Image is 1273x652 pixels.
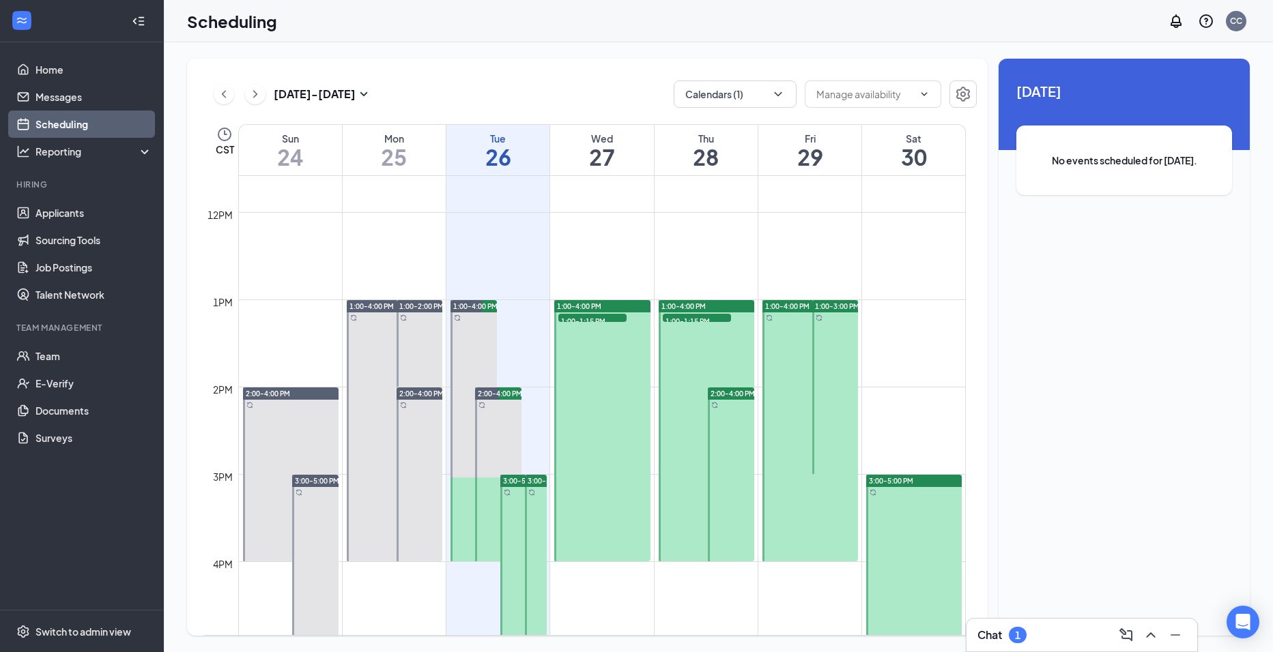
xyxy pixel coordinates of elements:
[210,295,235,310] div: 1pm
[454,314,461,321] svg: Sync
[35,342,152,370] a: Team
[528,476,572,486] span: 3:00-5:00 PM
[655,132,758,145] div: Thu
[216,143,234,156] span: CST
[1016,80,1232,102] span: [DATE]
[816,87,913,102] input: Manage availability
[663,314,731,327] span: 1:00-1:15 PM
[239,145,342,168] h1: 24
[1164,624,1186,646] button: Minimize
[16,625,30,638] svg: Settings
[343,145,446,168] h1: 25
[919,89,930,100] svg: ChevronDown
[246,402,253,409] svg: Sync
[550,132,653,145] div: Wed
[132,14,145,28] svg: Collapse
[35,254,152,281] a: Job Postings
[210,557,235,572] div: 4pm
[771,87,785,101] svg: ChevronDown
[16,322,149,334] div: Team Management
[1044,153,1205,168] span: No events scheduled for [DATE].
[217,86,231,102] svg: ChevronLeft
[246,389,290,398] span: 2:00-4:00 PM
[35,199,152,226] a: Applicants
[16,145,30,158] svg: Analysis
[758,125,861,175] a: August 29, 2025
[35,226,152,254] a: Sourcing Tools
[862,132,965,145] div: Sat
[557,301,601,311] span: 1:00-4:00 PM
[870,489,876,496] svg: Sync
[1198,13,1214,29] svg: QuestionInfo
[550,125,653,175] a: August 27, 2025
[295,476,339,486] span: 3:00-5:00 PM
[15,14,29,27] svg: WorkstreamLogo
[453,301,498,311] span: 1:00-4:00 PM
[862,125,965,175] a: August 30, 2025
[35,281,152,308] a: Talent Network
[1143,627,1159,643] svg: ChevronUp
[446,132,549,145] div: Tue
[274,87,356,102] h3: [DATE] - [DATE]
[210,469,235,484] div: 3pm
[399,301,444,311] span: 1:00-2:00 PM
[349,301,394,311] span: 1:00-4:00 PM
[655,125,758,175] a: August 28, 2025
[711,402,718,409] svg: Sync
[216,126,233,143] svg: Clock
[1227,606,1259,638] div: Open Intercom Messenger
[35,145,153,158] div: Reporting
[711,389,755,398] span: 2:00-4:00 PM
[35,625,131,638] div: Switch to admin view
[400,314,407,321] svg: Sync
[400,402,407,409] svg: Sync
[16,179,149,190] div: Hiring
[35,397,152,424] a: Documents
[1115,624,1137,646] button: ComposeMessage
[214,84,234,104] button: ChevronLeft
[245,84,266,104] button: ChevronRight
[528,489,535,496] svg: Sync
[35,56,152,83] a: Home
[1167,627,1184,643] svg: Minimize
[558,314,627,327] span: 1:00-1:15 PM
[955,86,971,102] svg: Settings
[766,314,773,321] svg: Sync
[977,627,1002,642] h3: Chat
[478,402,485,409] svg: Sync
[446,125,549,175] a: August 26, 2025
[949,80,977,108] button: Settings
[343,132,446,145] div: Mon
[503,476,547,486] span: 3:00-5:00 PM
[862,145,965,168] h1: 30
[1118,627,1134,643] svg: ComposeMessage
[239,125,342,175] a: August 24, 2025
[350,314,357,321] svg: Sync
[210,382,235,397] div: 2pm
[296,489,302,496] svg: Sync
[765,301,810,311] span: 1:00-4:00 PM
[1230,15,1242,27] div: CC
[869,476,913,486] span: 3:00-5:00 PM
[1140,624,1162,646] button: ChevronUp
[343,125,446,175] a: August 25, 2025
[815,301,859,311] span: 1:00-3:00 PM
[35,370,152,397] a: E-Verify
[504,489,511,496] svg: Sync
[758,132,861,145] div: Fri
[399,389,444,398] span: 2:00-4:00 PM
[758,145,861,168] h1: 29
[674,80,797,108] button: Calendars (1)ChevronDown
[35,110,152,138] a: Scheduling
[187,10,277,33] h1: Scheduling
[205,207,235,222] div: 12pm
[661,301,706,311] span: 1:00-4:00 PM
[35,83,152,110] a: Messages
[1168,13,1184,29] svg: Notifications
[356,86,372,102] svg: SmallChevronDown
[478,389,522,398] span: 2:00-4:00 PM
[35,424,152,451] a: Surveys
[816,314,823,321] svg: Sync
[550,145,653,168] h1: 27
